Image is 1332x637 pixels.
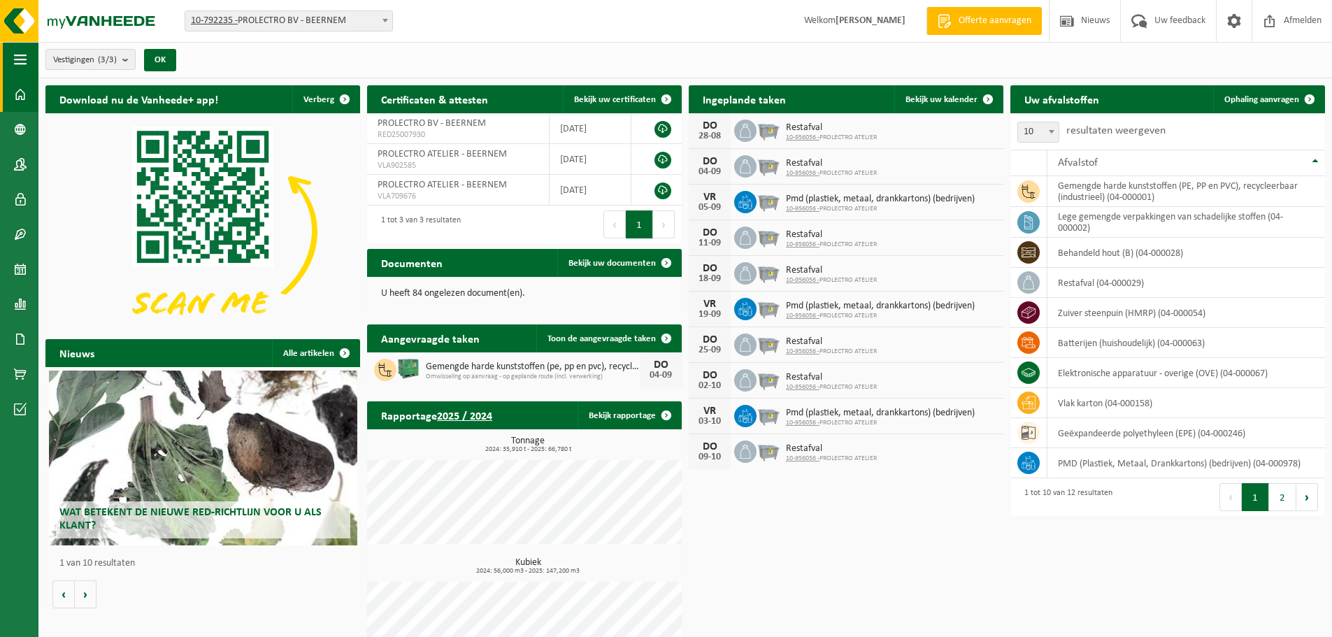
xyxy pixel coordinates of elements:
[696,406,724,417] div: VR
[1047,298,1325,328] td: zuiver steenpuin (HMRP) (04-000054)
[696,417,724,427] div: 03-10
[836,15,905,26] strong: [PERSON_NAME]
[757,331,780,355] img: WB-2500-GAL-GY-01
[653,210,675,238] button: Next
[59,507,322,531] span: Wat betekent de nieuwe RED-richtlijn voor u als klant?
[786,455,819,462] tcxspan: Call 10-956056 - via 3CX
[574,95,656,104] span: Bekijk uw certificaten
[786,169,877,178] span: PROLECTRO ATELIER
[374,568,682,575] span: 2024: 56,000 m3 - 2025: 147,200 m3
[786,348,877,356] span: PROLECTRO ATELIER
[696,156,724,167] div: DO
[696,274,724,284] div: 18-09
[786,205,819,213] tcxspan: Call 10-956056 - via 3CX
[578,401,680,429] a: Bekijk rapportage
[53,50,117,71] span: Vestigingen
[378,118,486,129] span: PROLECTRO BV - BEERNEM
[557,249,680,277] a: Bekijk uw documenten
[1242,483,1269,511] button: 1
[1017,482,1112,513] div: 1 tot 10 van 12 resultaten
[696,334,724,345] div: DO
[1213,85,1324,113] a: Ophaling aanvragen
[1010,85,1113,113] h2: Uw afvalstoffen
[786,455,877,463] span: PROLECTRO ATELIER
[568,259,656,268] span: Bekijk uw documenten
[547,334,656,343] span: Toon de aangevraagde taken
[786,312,819,320] tcxspan: Call 10-956056 - via 3CX
[757,224,780,248] img: WB-2500-GAL-GY-01
[45,113,360,350] img: Download de VHEPlus App
[696,452,724,462] div: 09-10
[696,167,724,177] div: 04-09
[696,131,724,141] div: 28-08
[757,296,780,320] img: WB-2500-GAL-GY-01
[786,301,975,312] span: Pmd (plastiek, metaal, drankkartons) (bedrijven)
[757,438,780,462] img: WB-2500-GAL-GY-01
[786,169,819,177] tcxspan: Call 10-956056 - via 3CX
[550,144,631,175] td: [DATE]
[1047,176,1325,207] td: gemengde harde kunststoffen (PE, PP en PVC), recycleerbaar (industrieel) (04-000001)
[1058,157,1098,169] span: Afvalstof
[696,238,724,248] div: 11-09
[786,443,877,455] span: Restafval
[292,85,359,113] button: Verberg
[786,276,877,285] span: PROLECTRO ATELIER
[374,209,461,240] div: 1 tot 3 van 3 resultaten
[437,411,492,422] tcxspan: Call 2025 / 2024 via 3CX
[786,419,819,427] tcxspan: Call 10-956056 - via 3CX
[1047,388,1325,418] td: vlak karton (04-000158)
[378,180,507,190] span: PROLECTRO ATELIER - BEERNEM
[786,372,877,383] span: Restafval
[626,210,653,238] button: 1
[696,345,724,355] div: 25-09
[786,194,975,205] span: Pmd (plastiek, metaal, drankkartons) (bedrijven)
[1047,328,1325,358] td: batterijen (huishoudelijk) (04-000063)
[696,381,724,391] div: 02-10
[1224,95,1299,104] span: Ophaling aanvragen
[757,153,780,177] img: WB-2500-GAL-GY-01
[786,241,877,249] span: PROLECTRO ATELIER
[367,324,494,352] h2: Aangevraagde taken
[45,339,108,366] h2: Nieuws
[1017,122,1059,143] span: 10
[367,249,457,276] h2: Documenten
[757,189,780,213] img: WB-2500-GAL-GY-01
[367,401,506,429] h2: Rapportage
[757,403,780,427] img: WB-2500-GAL-GY-01
[696,120,724,131] div: DO
[757,260,780,284] img: WB-2500-GAL-GY-01
[144,49,176,71] button: OK
[1047,207,1325,238] td: lege gemengde verpakkingen van schadelijke stoffen (04-000002)
[396,357,420,380] img: PB-HB-1400-HPE-GN-01
[1296,483,1318,511] button: Next
[696,192,724,203] div: VR
[272,339,359,367] a: Alle artikelen
[786,383,819,391] tcxspan: Call 10-956056 - via 3CX
[786,408,975,419] span: Pmd (plastiek, metaal, drankkartons) (bedrijven)
[75,580,96,608] button: Volgende
[550,113,631,144] td: [DATE]
[185,11,392,31] span: 10-792235 - PROLECTRO BV - BEERNEM
[786,134,819,141] tcxspan: Call 10-956056 - via 3CX
[563,85,680,113] a: Bekijk uw certificaten
[378,160,538,171] span: VLA902585
[696,263,724,274] div: DO
[926,7,1042,35] a: Offerte aanvragen
[647,371,675,380] div: 04-09
[786,419,975,427] span: PROLECTRO ATELIER
[786,276,819,284] tcxspan: Call 10-956056 - via 3CX
[550,175,631,206] td: [DATE]
[786,383,877,392] span: PROLECTRO ATELIER
[696,310,724,320] div: 19-09
[757,367,780,391] img: WB-2500-GAL-GY-01
[786,312,975,320] span: PROLECTRO ATELIER
[696,299,724,310] div: VR
[786,265,877,276] span: Restafval
[185,10,393,31] span: 10-792235 - PROLECTRO BV - BEERNEM
[894,85,1002,113] a: Bekijk uw kalender
[1047,238,1325,268] td: behandeld hout (B) (04-000028)
[786,122,877,134] span: Restafval
[536,324,680,352] a: Toon de aangevraagde taken
[45,49,136,70] button: Vestigingen(3/3)
[374,446,682,453] span: 2024: 35,910 t - 2025: 66,780 t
